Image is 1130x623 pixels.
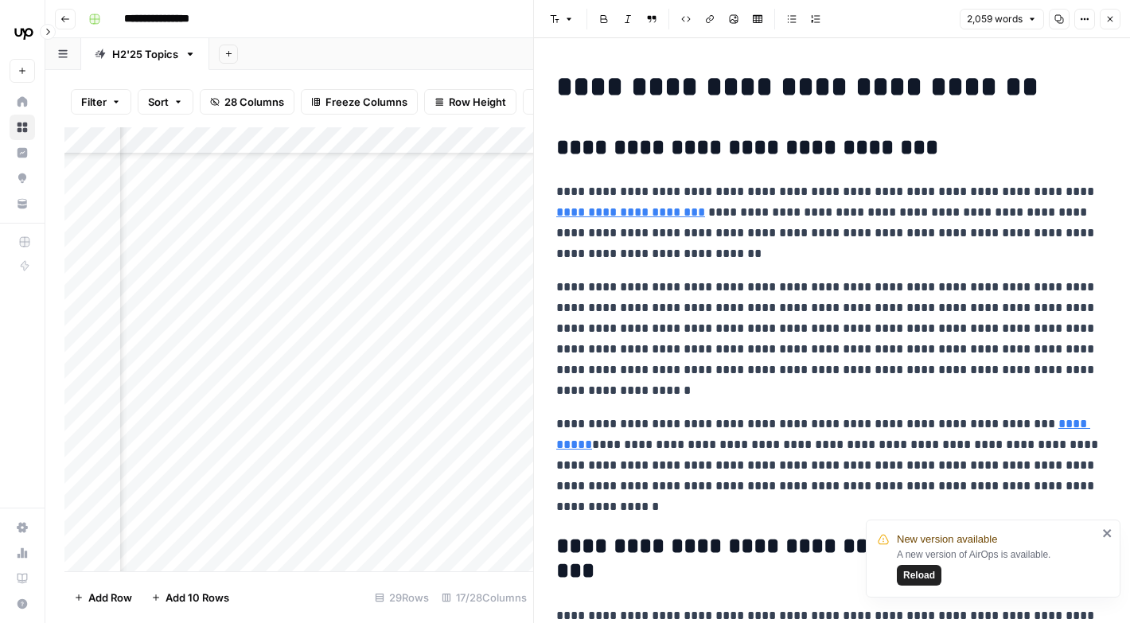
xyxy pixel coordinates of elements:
[224,94,284,110] span: 28 Columns
[10,89,35,115] a: Home
[166,590,229,605] span: Add 10 Rows
[10,191,35,216] a: Your Data
[10,591,35,617] button: Help + Support
[10,566,35,591] a: Learning Hub
[897,531,997,547] span: New version available
[10,515,35,540] a: Settings
[10,165,35,191] a: Opportunities
[148,94,169,110] span: Sort
[142,585,239,610] button: Add 10 Rows
[1102,527,1113,539] button: close
[71,89,131,115] button: Filter
[10,540,35,566] a: Usage
[449,94,506,110] span: Row Height
[10,13,35,53] button: Workspace: Upwork
[10,115,35,140] a: Browse
[81,94,107,110] span: Filter
[112,46,178,62] div: H2'25 Topics
[325,94,407,110] span: Freeze Columns
[64,585,142,610] button: Add Row
[897,547,1097,586] div: A new version of AirOps is available.
[960,9,1044,29] button: 2,059 words
[435,585,533,610] div: 17/28 Columns
[903,568,935,582] span: Reload
[81,38,209,70] a: H2'25 Topics
[301,89,418,115] button: Freeze Columns
[10,18,38,47] img: Upwork Logo
[424,89,516,115] button: Row Height
[967,12,1023,26] span: 2,059 words
[10,140,35,165] a: Insights
[897,565,941,586] button: Reload
[138,89,193,115] button: Sort
[368,585,435,610] div: 29 Rows
[88,590,132,605] span: Add Row
[200,89,294,115] button: 28 Columns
